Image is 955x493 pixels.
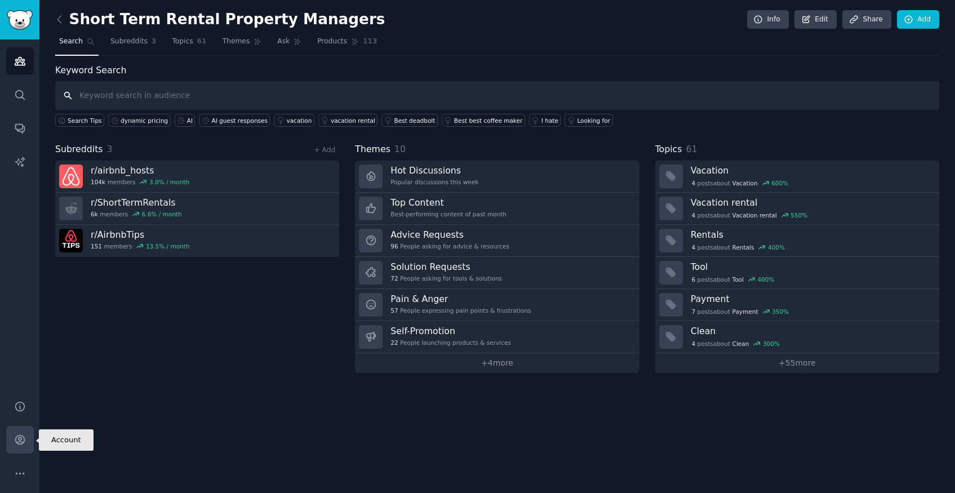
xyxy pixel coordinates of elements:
[390,165,478,176] h3: Hot Discussions
[55,11,385,29] h2: Short Term Rental Property Managers
[390,242,398,250] span: 96
[314,146,335,154] a: + Add
[355,193,639,225] a: Top ContentBest-performing content of past month
[55,114,104,127] button: Search Tips
[91,210,98,218] span: 6k
[390,274,502,282] div: People asking for tools & solutions
[732,276,744,283] span: Tool
[110,37,148,47] span: Subreddits
[91,229,190,241] h3: r/ AirbnbTips
[146,242,190,250] div: 13.5 % / month
[55,81,939,110] input: Keyword search in audience
[394,144,406,154] span: 10
[355,257,639,289] a: Solution Requests72People asking for tools & solutions
[691,197,931,208] h3: Vacation rental
[772,308,789,316] div: 350 %
[390,261,502,273] h3: Solution Requests
[655,321,939,353] a: Clean4postsaboutClean300%
[691,276,695,283] span: 6
[68,117,102,125] span: Search Tips
[454,117,522,125] div: Best best coffee maker
[91,165,189,176] h3: r/ airbnb_hosts
[168,33,210,56] a: Topics61
[747,10,789,29] a: Info
[277,37,290,47] span: Ask
[577,117,610,125] div: Looking for
[7,10,33,30] img: GummySearch logo
[691,165,931,176] h3: Vacation
[655,161,939,193] a: Vacation4postsaboutVacation600%
[655,353,939,373] a: +55more
[211,117,267,125] div: AI guest responses
[842,10,891,29] a: Share
[390,293,531,305] h3: Pain & Anger
[318,114,377,127] a: vacation rental
[691,340,695,348] span: 4
[152,37,157,47] span: 3
[655,257,939,289] a: Tool6postsaboutTool400%
[175,114,196,127] a: AI
[55,143,103,157] span: Subreddits
[771,179,788,187] div: 600 %
[274,114,314,127] a: vacation
[442,114,525,127] a: Best best coffee maker
[355,225,639,257] a: Advice Requests96People asking for advice & resources
[286,117,312,125] div: vacation
[655,225,939,257] a: Rentals4postsaboutRentals400%
[381,114,437,127] a: Best deadbolt
[390,339,398,347] span: 22
[768,243,785,251] div: 400 %
[55,161,339,193] a: r/airbnb_hosts104kmembers3.0% / month
[390,274,398,282] span: 72
[390,307,531,314] div: People expressing pain points & frustrations
[106,33,160,56] a: Subreddits3
[691,210,809,220] div: post s about
[732,211,777,219] span: Vacation rental
[790,211,807,219] div: 550 %
[59,229,83,252] img: AirbnbTips
[142,210,182,218] div: 6.6 % / month
[313,33,381,56] a: Products113
[732,308,758,316] span: Payment
[394,117,435,125] div: Best deadbolt
[655,289,939,321] a: Payment7postsaboutPayment350%
[655,143,682,157] span: Topics
[199,114,270,127] a: AI guest responses
[59,165,83,188] img: airbnb_hosts
[390,197,507,208] h3: Top Content
[55,193,339,225] a: r/ShortTermRentals6kmembers6.6% / month
[686,144,697,154] span: 61
[691,211,695,219] span: 4
[691,293,931,305] h3: Payment
[390,325,511,337] h3: Self-Promotion
[121,117,168,125] div: dynamic pricing
[390,229,509,241] h3: Advice Requests
[355,321,639,353] a: Self-Promotion22People launching products & services
[107,144,113,154] span: 3
[691,242,786,252] div: post s about
[59,37,83,47] span: Search
[529,114,561,127] a: I hate
[757,276,774,283] div: 400 %
[732,243,754,251] span: Rentals
[691,243,695,251] span: 4
[317,37,347,47] span: Products
[55,65,126,75] label: Keyword Search
[691,229,931,241] h3: Rentals
[331,117,375,125] div: vacation rental
[355,161,639,193] a: Hot DiscussionsPopular discussions this week
[691,178,789,188] div: post s about
[363,37,377,47] span: 113
[794,10,837,29] a: Edit
[897,10,939,29] a: Add
[108,114,171,127] a: dynamic pricing
[197,37,207,47] span: 61
[541,117,558,125] div: I hate
[691,307,790,317] div: post s about
[91,242,102,250] span: 151
[91,242,190,250] div: members
[732,340,749,348] span: Clean
[691,325,931,337] h3: Clean
[55,33,99,56] a: Search
[390,210,507,218] div: Best-performing content of past month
